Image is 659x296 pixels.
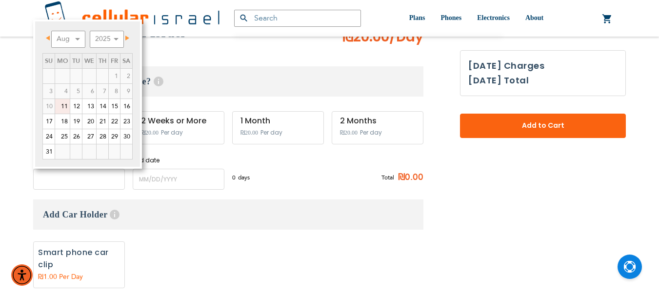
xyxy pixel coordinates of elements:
a: 28 [97,129,108,144]
span: ₪0.00 [394,170,423,185]
span: 1 [109,69,120,83]
img: Cellular Israel Logo [44,1,220,36]
a: 23 [120,114,132,129]
span: 5 [70,84,82,99]
a: 11 [55,99,70,114]
a: 19 [70,114,82,129]
span: Add to Cart [492,120,594,131]
span: 6 [82,84,96,99]
span: Per day [360,128,382,137]
input: MM/DD/YYYY [33,169,125,190]
a: 14 [97,99,108,114]
span: Phones [440,14,461,21]
span: Next [125,36,129,40]
span: Prev [46,36,50,40]
a: 20 [82,114,96,129]
a: 26 [70,129,82,144]
h3: Add Car Holder [33,199,423,230]
span: /Day [389,27,423,47]
span: Total [381,173,394,182]
span: ₪20.00 [342,27,423,47]
span: 2 [120,69,132,83]
span: 3 [43,84,55,99]
div: Accessibility Menu [11,264,33,286]
a: 25 [55,129,70,144]
div: 1 Month [240,117,316,125]
div: 2 Weeks or More [141,117,216,125]
a: 27 [82,129,96,144]
h3: When do you need service? [33,66,423,97]
span: 10 [43,99,55,114]
span: 4 [55,84,70,99]
span: 9 [120,84,132,99]
span: Wednesday [84,57,94,65]
span: Plans [409,14,425,21]
a: Prev [43,32,56,44]
span: Help [154,77,163,86]
a: 17 [43,114,55,129]
span: ₪20.00 [340,129,358,136]
a: 30 [120,129,132,144]
span: ₪20.00 [141,129,159,136]
span: Saturday [122,57,130,65]
span: Friday [111,57,118,65]
a: 22 [109,114,120,129]
a: 18 [55,114,70,129]
label: End date [133,156,224,165]
h3: [DATE] Total [468,73,529,88]
a: 13 [82,99,96,114]
div: 2 Months [340,117,415,125]
span: Per day [161,128,183,137]
span: Per day [260,128,282,137]
button: Add to Cart [460,114,626,138]
a: 24 [43,129,55,144]
span: Electronics [477,14,510,21]
h3: [DATE] Charges [468,59,618,73]
span: ₪20.00 [240,129,258,136]
a: 21 [97,114,108,129]
span: 7 [97,84,108,99]
a: 31 [43,144,55,159]
span: Thursday [99,57,106,65]
span: Help [110,210,120,219]
span: days [238,173,250,182]
input: MM/DD/YYYY [133,169,224,190]
span: About [525,14,543,21]
a: Next [120,32,132,44]
a: 29 [109,129,120,144]
span: 0 [232,173,238,182]
select: Select month [51,31,85,48]
span: 8 [109,84,120,99]
span: Sunday [45,57,53,65]
a: 15 [109,99,120,114]
a: 16 [120,99,132,114]
span: Monday [57,57,68,65]
input: Search [234,10,361,27]
a: 12 [70,99,82,114]
span: Tuesday [72,57,80,65]
select: Select year [90,31,124,48]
